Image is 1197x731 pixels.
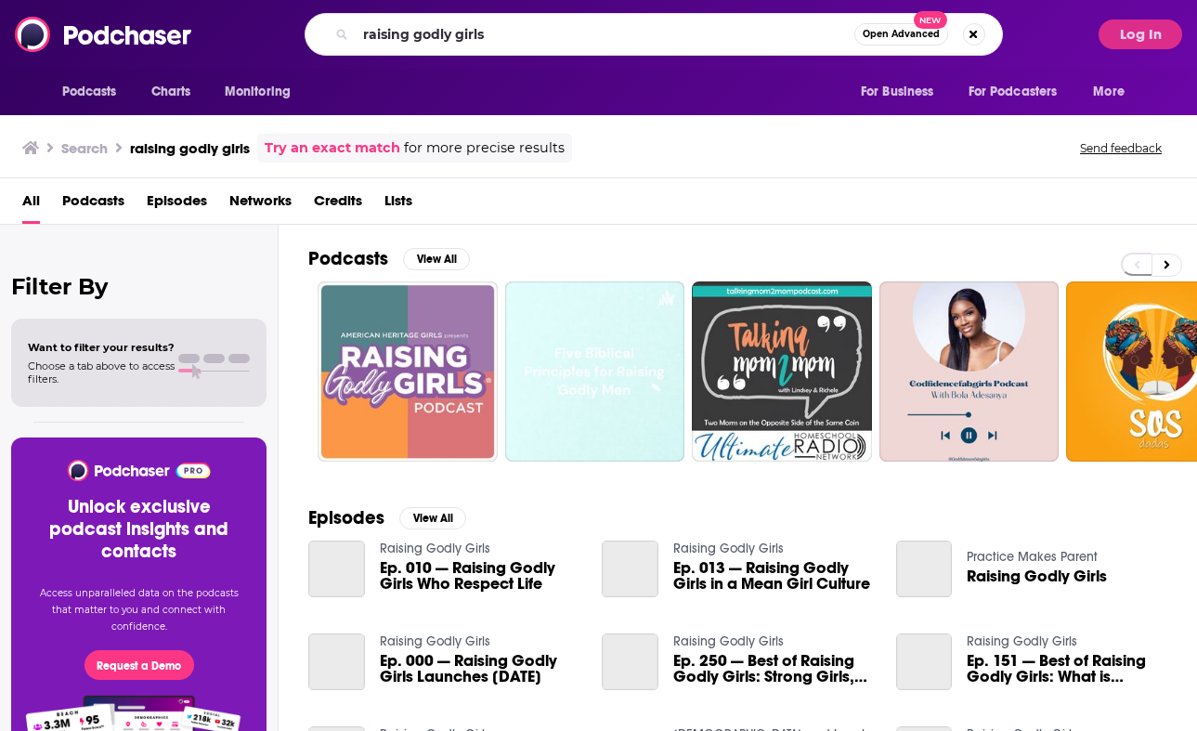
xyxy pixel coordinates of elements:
a: Ep. 151 — Best of Raising Godly Girls: What is Counter-Culture Parenting? [896,633,953,690]
a: Credits [314,186,362,224]
h3: raising godly girls [130,139,250,157]
img: Podchaser - Follow, Share and Rate Podcasts [15,17,193,52]
span: Podcasts [62,79,117,105]
button: open menu [1080,74,1148,110]
button: open menu [848,74,957,110]
a: Networks [229,186,292,224]
img: Podchaser - Follow, Share and Rate Podcasts [66,460,212,481]
span: New [914,11,947,29]
button: open menu [49,74,141,110]
h3: Unlock exclusive podcast insights and contacts [33,496,244,563]
a: Ep. 010 — Raising Godly Girls Who Respect Life [380,560,580,592]
a: Ep. 000 — Raising Godly Girls Launches January 1, 2024 [308,633,365,690]
a: Lists [384,186,412,224]
input: Search podcasts, credits, & more... [356,20,854,49]
div: Search podcasts, credits, & more... [305,13,1003,56]
button: Open AdvancedNew [854,23,948,46]
a: Raising Godly Girls [380,541,490,556]
h2: Filter By [11,273,267,300]
h2: Episodes [308,506,384,529]
a: Ep. 010 — Raising Godly Girls Who Respect Life [308,541,365,597]
span: Monitoring [225,79,291,105]
a: Practice Makes Parent [967,549,1098,565]
a: EpisodesView All [308,506,466,529]
a: Raising Godly Girls [673,541,784,556]
a: Charts [139,74,202,110]
a: Podcasts [62,186,124,224]
button: View All [399,507,466,529]
p: Access unparalleled data on the podcasts that matter to you and connect with confidence. [33,585,244,635]
span: For Podcasters [969,79,1058,105]
span: Choose a tab above to access filters. [28,359,175,385]
button: Request a Demo [85,650,194,680]
a: Raising Godly Girls [673,633,784,649]
a: Episodes [147,186,207,224]
a: Ep. 250 — Best of Raising Godly Girls: Strong Girls, Strong Women with Sarah Stonestreet [602,633,658,690]
a: Ep. 151 — Best of Raising Godly Girls: What is Counter-Culture Parenting? [967,653,1167,685]
h3: Search [61,139,108,157]
a: Raising Godly Girls [967,568,1107,584]
a: PodcastsView All [308,247,470,270]
span: Open Advanced [863,30,940,39]
a: Raising Godly Girls [380,633,490,649]
a: Ep. 013 — Raising Godly Girls in a Mean Girl Culture [602,541,658,597]
button: Log In [1099,20,1182,49]
a: Try an exact match [265,137,400,159]
a: Ep. 013 — Raising Godly Girls in a Mean Girl Culture [673,560,874,592]
span: Ep. 250 — Best of Raising Godly Girls: Strong Girls, Strong Women with [PERSON_NAME] [673,653,874,685]
a: All [22,186,40,224]
a: Ep. 250 — Best of Raising Godly Girls: Strong Girls, Strong Women with Sarah Stonestreet [673,653,874,685]
button: open menu [956,74,1085,110]
button: Send feedback [1074,140,1167,156]
a: Raising Godly Girls [896,541,953,597]
span: More [1093,79,1125,105]
span: Want to filter your results? [28,341,175,354]
button: open menu [212,74,315,110]
span: Ep. 000 — Raising Godly Girls Launches [DATE] [380,653,580,685]
a: Raising Godly Girls [967,633,1077,649]
span: Charts [151,79,191,105]
a: Ep. 000 — Raising Godly Girls Launches January 1, 2024 [380,653,580,685]
span: for more precise results [404,137,565,159]
h2: Podcasts [308,247,388,270]
span: For Business [861,79,934,105]
button: View All [403,248,470,270]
